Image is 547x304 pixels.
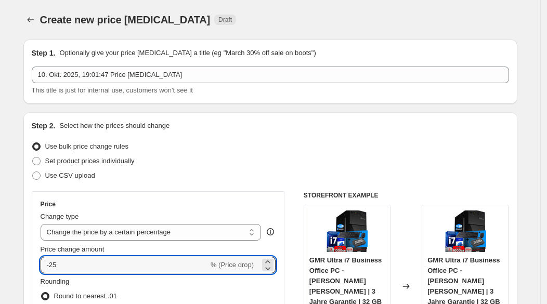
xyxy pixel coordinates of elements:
span: Use bulk price change rules [45,142,128,150]
button: Price change jobs [23,12,38,27]
p: Select how the prices should change [59,121,170,131]
span: Draft [218,16,232,24]
img: 71WoqfEnkLL_80x.jpg [326,210,368,252]
h2: Step 2. [32,121,56,131]
span: Use CSV upload [45,171,95,179]
span: Create new price [MEDICAL_DATA] [40,14,211,25]
span: Round to nearest .01 [54,292,117,300]
span: Change type [41,213,79,220]
input: 30% off holiday sale [32,67,509,83]
div: help [265,227,276,237]
span: Price change amount [41,245,105,253]
h3: Price [41,200,56,208]
p: Optionally give your price [MEDICAL_DATA] a title (eg "March 30% off sale on boots") [59,48,316,58]
input: -15 [41,257,209,273]
span: This title is just for internal use, customers won't see it [32,86,193,94]
span: Set product prices individually [45,157,135,165]
h6: STOREFRONT EXAMPLE [304,191,509,200]
img: 71WoqfEnkLL_80x.jpg [445,210,486,252]
span: Rounding [41,277,70,285]
h2: Step 1. [32,48,56,58]
span: % (Price drop) [211,261,254,269]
